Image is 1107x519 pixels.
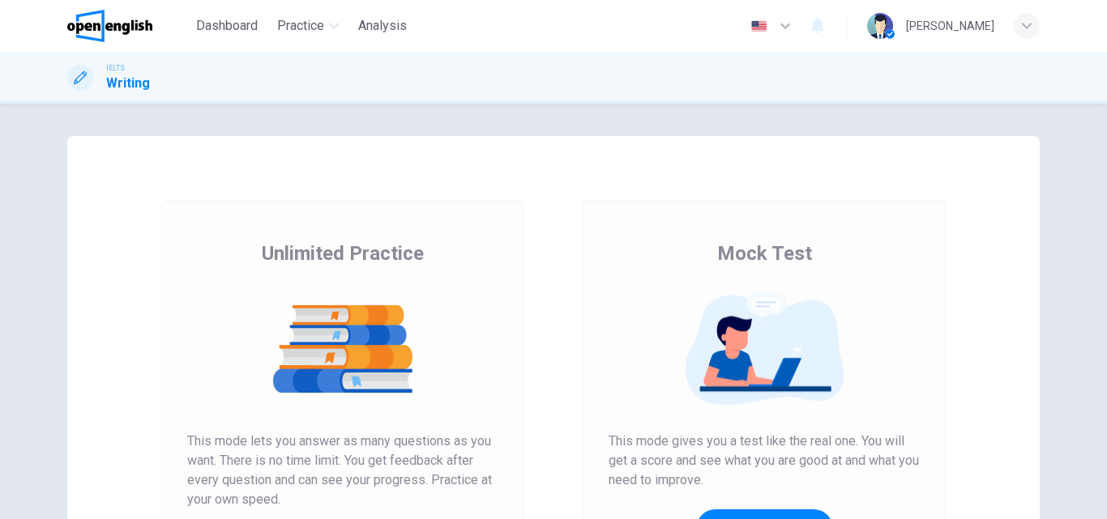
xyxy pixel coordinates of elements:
button: Practice [271,11,345,40]
button: Analysis [352,11,413,40]
span: Analysis [358,16,407,36]
span: Practice [277,16,324,36]
span: This mode gives you a test like the real one. You will get a score and see what you are good at a... [609,432,920,490]
a: OpenEnglish logo [67,10,190,42]
img: OpenEnglish logo [67,10,152,42]
span: Dashboard [196,16,258,36]
span: Mock Test [717,240,812,266]
div: [PERSON_NAME] [906,16,994,36]
img: en [749,20,769,32]
span: This mode lets you answer as many questions as you want. There is no time limit. You get feedback... [187,432,498,509]
span: IELTS [106,62,125,74]
img: Profile picture [867,13,893,39]
button: Dashboard [190,11,264,40]
span: Unlimited Practice [262,240,424,266]
h1: Writing [106,74,150,93]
